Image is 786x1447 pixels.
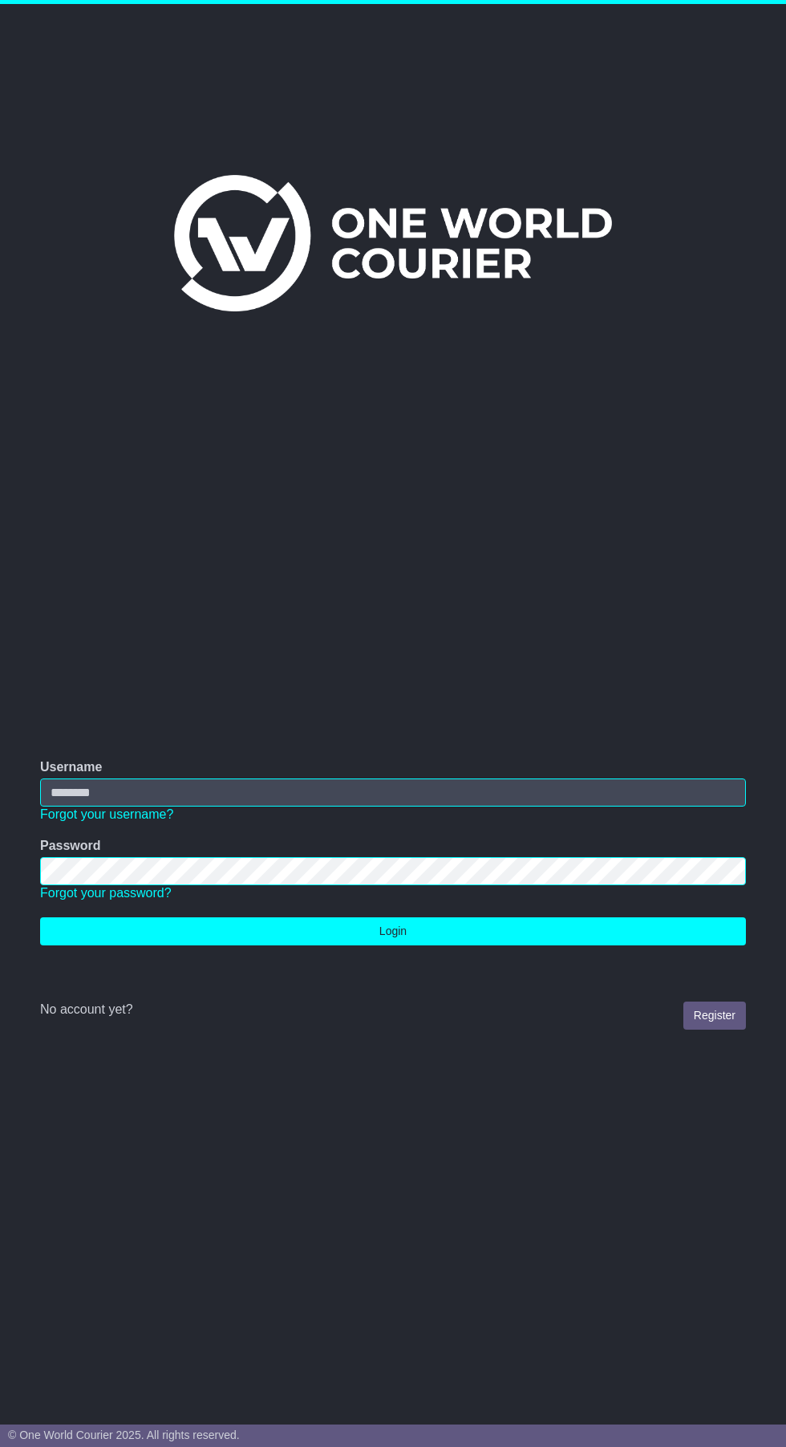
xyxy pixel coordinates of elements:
img: One World [174,175,612,311]
a: Forgot your username? [40,807,173,821]
label: Password [40,838,101,853]
label: Username [40,759,102,774]
div: No account yet? [40,1002,746,1017]
button: Login [40,917,746,945]
span: © One World Courier 2025. All rights reserved. [8,1429,240,1441]
a: Forgot your password? [40,886,172,900]
a: Register [683,1002,746,1030]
